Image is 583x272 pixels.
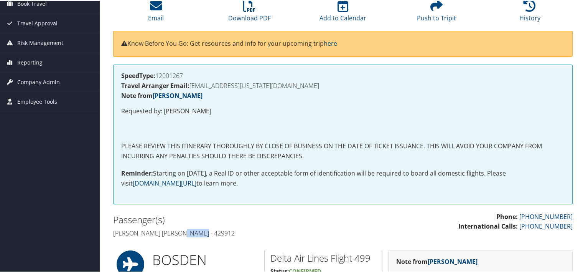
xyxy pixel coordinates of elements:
a: [DOMAIN_NAME][URL] [133,178,196,187]
a: [PERSON_NAME] [153,91,203,99]
a: [PERSON_NAME] [428,257,478,265]
h4: [EMAIL_ADDRESS][US_STATE][DOMAIN_NAME] [121,82,565,88]
strong: Travel Arranger Email: [121,81,189,89]
strong: Note from [121,91,203,99]
h4: 12001267 [121,72,565,78]
a: Push to Tripit [417,3,456,22]
p: Requested by: [PERSON_NAME] [121,106,565,116]
p: Know Before You Go: Get resources and info for your upcoming trip [121,38,565,48]
span: Employee Tools [17,91,57,111]
strong: SpeedType: [121,71,155,79]
strong: International Calls: [458,221,518,230]
strong: Phone: [496,212,518,220]
strong: Reminder: [121,168,153,177]
h2: Passenger(s) [113,212,337,226]
h1: BOS DEN [152,250,259,269]
a: Download PDF [228,3,271,22]
p: PLEASE REVIEW THIS ITINERARY THOROUGHLY BY CLOSE OF BUSINESS ON THE DATE OF TICKET ISSUANCE. THIS... [121,141,565,160]
span: Travel Approval [17,13,58,32]
a: [PHONE_NUMBER] [519,221,573,230]
a: History [519,3,540,22]
a: [PHONE_NUMBER] [519,212,573,220]
a: Add to Calendar [319,3,366,22]
span: Company Admin [17,72,60,91]
a: here [324,38,337,47]
p: Starting on [DATE], a Real ID or other acceptable form of identification will be required to boar... [121,168,565,187]
span: Reporting [17,52,43,71]
h4: [PERSON_NAME] [PERSON_NAME] - 429912 [113,228,337,237]
a: Email [148,3,164,22]
strong: Note from [396,257,478,265]
h2: Delta Air Lines Flight 499 [270,251,376,264]
span: Risk Management [17,33,63,52]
